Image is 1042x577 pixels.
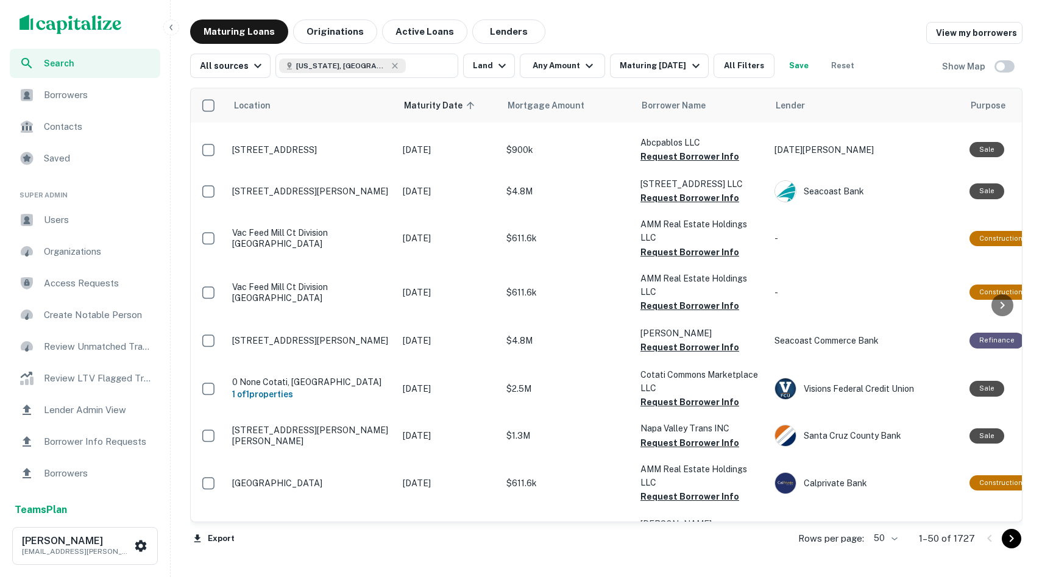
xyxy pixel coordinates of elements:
[774,334,957,347] p: Seacoast Commerce Bank
[10,205,160,235] div: Users
[472,19,545,44] button: Lenders
[232,425,391,447] p: [STREET_ADDRESS][PERSON_NAME][PERSON_NAME]
[506,382,628,395] p: $2.5M
[506,232,628,245] p: $611.6k
[10,112,160,141] a: Contacts
[44,308,153,322] span: Create Notable Person
[969,381,1004,396] div: Sale
[404,98,478,113] span: Maturity Date
[640,395,739,409] button: Request Borrower Info
[10,80,160,110] a: Borrowers
[942,60,987,73] h6: Show Map
[714,54,774,78] button: All Filters
[44,434,153,449] span: Borrower Info Requests
[10,49,160,78] div: Search
[640,136,762,149] p: Abcpablos LLC
[44,88,153,102] span: Borrowers
[774,143,957,157] p: [DATE][PERSON_NAME]
[774,425,957,447] div: Santa Cruz County Bank
[969,475,1032,490] div: This loan purpose was for construction
[969,285,1032,300] div: This loan purpose was for construction
[232,144,391,155] p: [STREET_ADDRESS]
[232,227,391,249] p: Vac Feed Mill Ct Division [GEOGRAPHIC_DATA]
[520,54,605,78] button: Any Amount
[774,378,957,400] div: Visions Federal Credit Union
[774,472,957,494] div: Calprivate Bank
[776,98,805,113] span: Lender
[506,286,628,299] p: $611.6k
[403,429,494,442] p: [DATE]
[232,281,391,303] p: Vac Feed Mill Ct Division [GEOGRAPHIC_DATA]
[232,186,391,197] p: [STREET_ADDRESS][PERSON_NAME]
[969,428,1004,444] div: Sale
[610,54,708,78] button: Maturing [DATE]
[10,459,160,488] div: Borrowers
[44,213,153,227] span: Users
[640,422,762,435] p: Napa Valley Trans INC
[640,177,762,191] p: [STREET_ADDRESS] LLC
[403,143,494,157] p: [DATE]
[640,191,739,205] button: Request Borrower Info
[640,245,739,260] button: Request Borrower Info
[642,98,706,113] span: Borrower Name
[403,476,494,490] p: [DATE]
[926,22,1023,44] a: View my borrowers
[44,244,153,259] span: Organizations
[640,272,762,299] p: AMM Real Estate Holdings LLC
[44,57,153,70] span: Search
[19,15,122,34] img: capitalize-logo.png
[232,478,391,489] p: [GEOGRAPHIC_DATA]
[640,368,762,395] p: Cotati Commons Marketplace LLC
[775,181,796,202] img: picture
[12,527,158,565] button: [PERSON_NAME][EMAIL_ADDRESS][PERSON_NAME][DOMAIN_NAME]
[44,339,153,354] span: Review Unmatched Transactions
[768,88,963,122] th: Lender
[10,269,160,298] a: Access Requests
[296,60,388,71] span: [US_STATE], [GEOGRAPHIC_DATA]
[775,425,796,446] img: picture
[44,119,153,134] span: Contacts
[971,98,1005,113] span: Purpose
[10,364,160,393] a: Review LTV Flagged Transactions
[22,546,132,557] p: [EMAIL_ADDRESS][PERSON_NAME][DOMAIN_NAME]
[10,427,160,456] a: Borrower Info Requests
[506,143,628,157] p: $900k
[640,517,762,531] p: [PERSON_NAME]
[969,183,1004,199] div: Sale
[634,88,768,122] th: Borrower Name
[508,98,600,113] span: Mortgage Amount
[823,54,862,78] button: Reset
[500,88,634,122] th: Mortgage Amount
[640,149,739,164] button: Request Borrower Info
[22,536,132,546] h6: [PERSON_NAME]
[200,58,265,73] div: All sources
[10,300,160,330] a: Create Notable Person
[969,231,1032,246] div: This loan purpose was for construction
[640,340,739,355] button: Request Borrower Info
[44,466,153,481] span: Borrowers
[403,185,494,198] p: [DATE]
[226,88,397,122] th: Location
[506,476,628,490] p: $611.6k
[640,462,762,489] p: AMM Real Estate Holdings LLC
[1002,529,1021,548] button: Go to next page
[620,58,703,73] div: Maturing [DATE]
[506,429,628,442] p: $1.3M
[10,237,160,266] a: Organizations
[293,19,377,44] button: Originations
[869,529,899,547] div: 50
[981,480,1042,538] iframe: Chat Widget
[232,335,391,346] p: [STREET_ADDRESS][PERSON_NAME]
[506,185,628,198] p: $4.8M
[10,490,160,520] a: Email Testing
[233,98,271,113] span: Location
[190,19,288,44] button: Maturing Loans
[463,54,515,78] button: Land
